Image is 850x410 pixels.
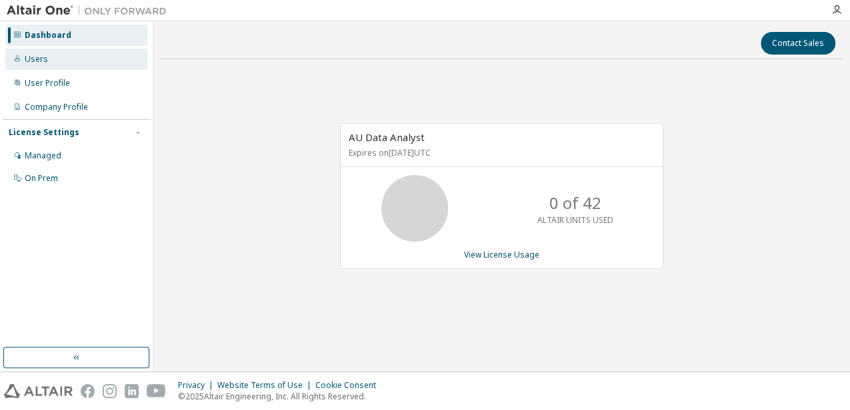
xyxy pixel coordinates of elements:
[25,30,71,41] div: Dashboard
[4,384,73,398] img: altair_logo.svg
[349,147,651,158] p: Expires on [DATE] UTC
[25,54,48,65] div: Users
[25,150,61,161] div: Managed
[549,192,601,214] p: 0 of 42
[25,102,88,112] div: Company Profile
[25,78,70,89] div: User Profile
[349,130,425,144] span: AU Data Analyst
[761,32,835,55] button: Contact Sales
[103,384,117,398] img: instagram.svg
[81,384,95,398] img: facebook.svg
[178,380,217,391] div: Privacy
[315,380,384,391] div: Cookie Consent
[9,127,79,138] div: License Settings
[537,214,613,226] p: ALTAIR UNITS USED
[217,380,315,391] div: Website Terms of Use
[7,4,173,17] img: Altair One
[125,384,139,398] img: linkedin.svg
[464,249,539,260] a: View License Usage
[25,173,58,184] div: On Prem
[147,384,166,398] img: youtube.svg
[178,391,384,402] p: © 2025 Altair Engineering, Inc. All Rights Reserved.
